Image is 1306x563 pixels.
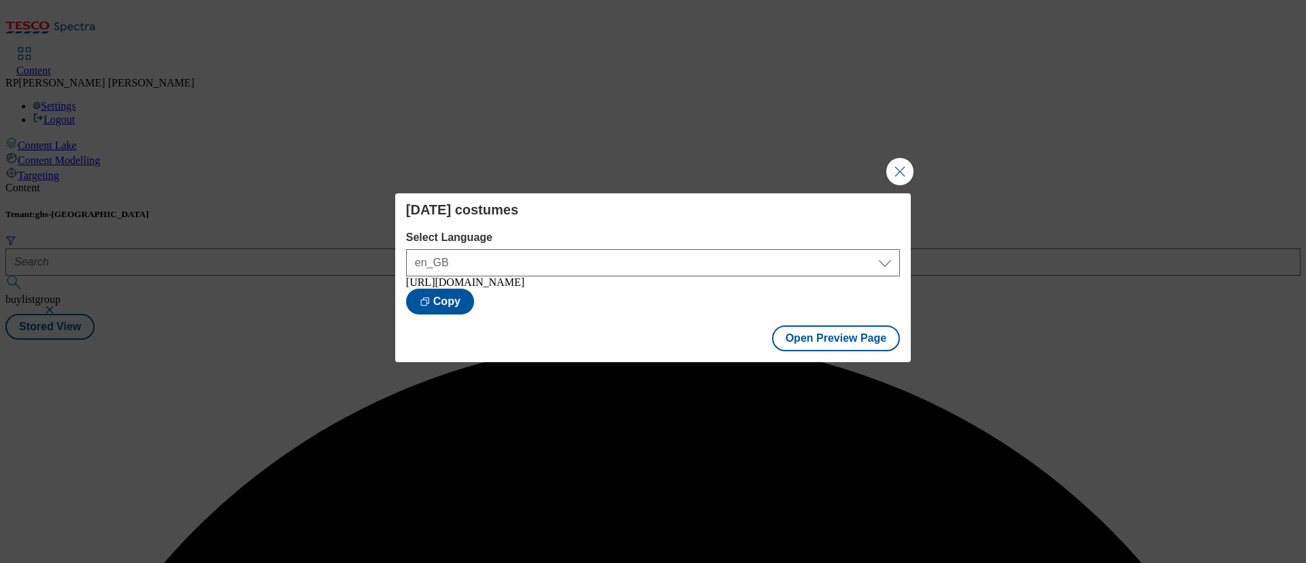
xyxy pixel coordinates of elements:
button: Copy [406,289,474,315]
div: [URL][DOMAIN_NAME] [406,276,900,289]
button: Close Modal [886,158,914,185]
div: Modal [395,193,911,362]
h4: [DATE] costumes [406,202,900,218]
label: Select Language [406,231,900,244]
button: Open Preview Page [772,325,901,351]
